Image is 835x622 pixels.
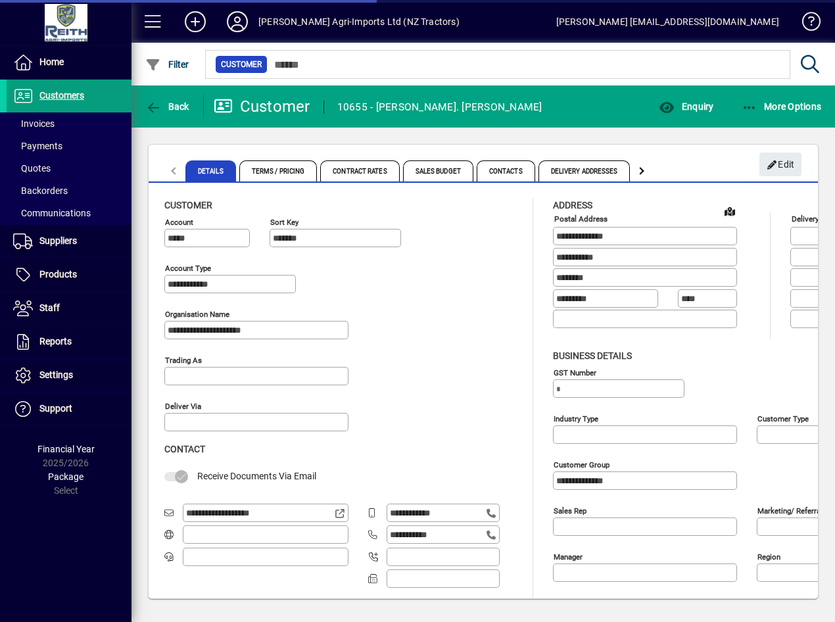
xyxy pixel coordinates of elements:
mat-label: Account Type [165,264,211,273]
mat-label: Customer type [757,414,809,423]
a: Home [7,46,131,79]
span: Delivery Addresses [538,160,631,181]
span: Backorders [13,185,68,196]
mat-label: Industry type [554,414,598,423]
span: Customers [39,90,84,101]
span: Contact [164,444,205,454]
mat-label: Customer group [554,460,609,469]
span: Back [145,101,189,112]
span: Terms / Pricing [239,160,318,181]
span: Filter [145,59,189,70]
mat-label: Sort key [270,218,298,227]
span: Support [39,403,72,414]
button: Add [174,10,216,34]
button: Profile [216,10,258,34]
span: Receive Documents Via Email [197,471,316,481]
span: Products [39,269,77,279]
button: Filter [142,53,193,76]
a: Staff [7,292,131,325]
a: Backorders [7,179,131,202]
a: View on map [719,201,740,222]
span: Financial Year [37,444,95,454]
span: Details [185,160,236,181]
a: Products [7,258,131,291]
a: Payments [7,135,131,157]
mat-label: Organisation name [165,310,229,319]
span: Staff [39,302,60,313]
mat-label: GST Number [554,368,596,377]
a: Quotes [7,157,131,179]
button: Enquiry [656,95,717,118]
a: Reports [7,325,131,358]
span: Business details [553,350,632,361]
mat-label: Notes [554,598,574,607]
mat-label: Deliver via [165,402,201,411]
div: 10655 - [PERSON_NAME]. [PERSON_NAME] [337,97,542,118]
span: Sales Budget [403,160,473,181]
span: Contacts [477,160,535,181]
span: Payments [13,141,62,151]
span: Address [553,200,592,210]
span: More Options [742,101,822,112]
span: Package [48,471,83,482]
span: Communications [13,208,91,218]
mat-label: Region [757,552,780,561]
span: Enquiry [659,101,713,112]
button: Edit [759,153,801,176]
app-page-header-button: Back [131,95,204,118]
button: More Options [738,95,825,118]
mat-label: Manager [554,552,583,561]
span: Customer [164,200,212,210]
div: [PERSON_NAME] [EMAIL_ADDRESS][DOMAIN_NAME] [556,11,779,32]
button: Back [142,95,193,118]
span: Reports [39,336,72,347]
span: Customer [221,58,262,71]
div: Customer [214,96,310,117]
span: Edit [767,154,795,176]
a: Knowledge Base [792,3,819,45]
a: Suppliers [7,225,131,258]
a: Invoices [7,112,131,135]
a: Settings [7,359,131,392]
span: Invoices [13,118,55,129]
span: Settings [39,370,73,380]
mat-label: Marketing/ Referral [757,506,823,515]
mat-label: Sales rep [554,506,586,515]
mat-label: Trading as [165,356,202,365]
a: Communications [7,202,131,224]
span: Contract Rates [320,160,399,181]
a: Support [7,393,131,425]
div: [PERSON_NAME] Agri-Imports Ltd (NZ Tractors) [258,11,460,32]
span: Quotes [13,163,51,174]
mat-label: Account [165,218,193,227]
span: Suppliers [39,235,77,246]
span: Home [39,57,64,67]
